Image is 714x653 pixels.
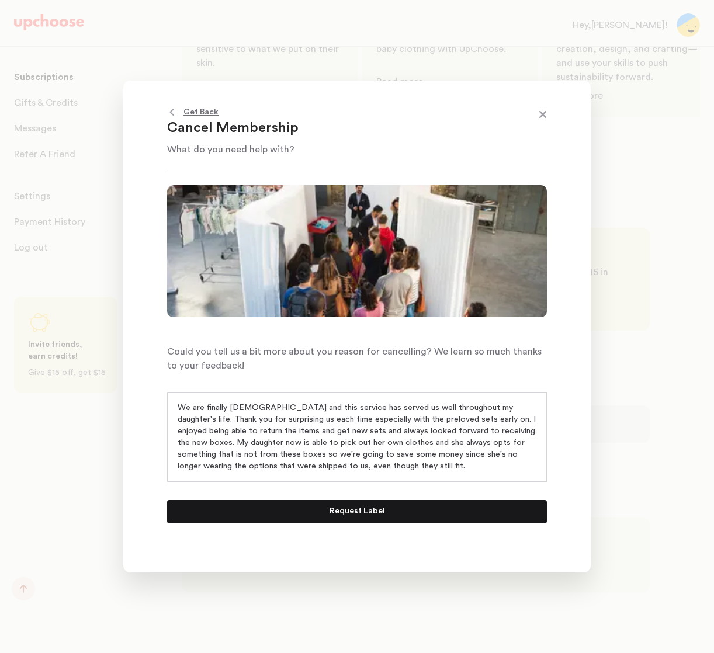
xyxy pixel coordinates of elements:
[330,505,385,519] p: Request Label
[167,143,518,157] p: What do you need help with?
[167,500,547,523] button: Request Label
[167,185,547,317] img: Cancel Membership
[167,119,518,138] p: Cancel Membership
[183,105,219,119] p: Get Back
[178,402,536,472] textarea: We are finally [DEMOGRAPHIC_DATA] and this service has served us well throughout my daughter's li...
[167,345,547,373] p: Could you tell us a bit more about you reason for cancelling? We learn so much thanks to your fee...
